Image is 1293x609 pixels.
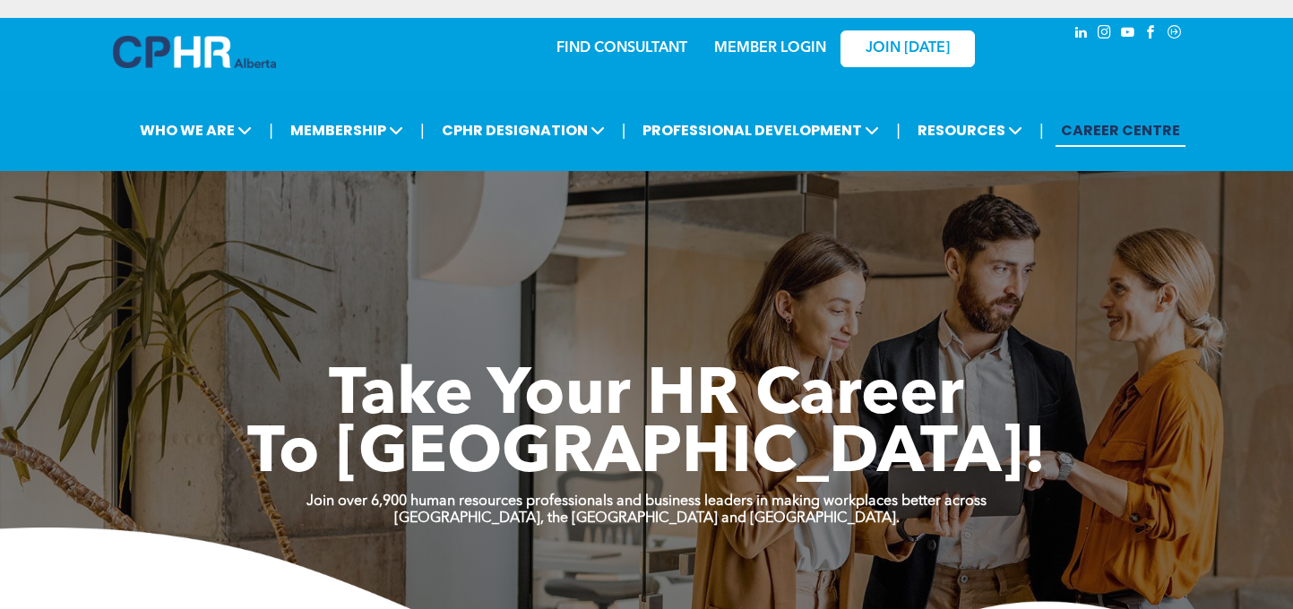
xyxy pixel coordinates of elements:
[896,112,901,149] li: |
[1072,22,1091,47] a: linkedin
[1142,22,1161,47] a: facebook
[394,511,900,526] strong: [GEOGRAPHIC_DATA], the [GEOGRAPHIC_DATA] and [GEOGRAPHIC_DATA].
[329,365,964,429] span: Take Your HR Career
[134,114,257,147] span: WHO WE ARE
[1039,112,1044,149] li: |
[714,41,826,56] a: MEMBER LOGIN
[866,40,950,57] span: JOIN [DATE]
[306,494,987,509] strong: Join over 6,900 human resources professionals and business leaders in making workplaces better ac...
[269,112,273,149] li: |
[1118,22,1138,47] a: youtube
[420,112,425,149] li: |
[1165,22,1185,47] a: Social network
[637,114,884,147] span: PROFESSIONAL DEVELOPMENT
[113,36,276,68] img: A blue and white logo for cp alberta
[912,114,1028,147] span: RESOURCES
[622,112,626,149] li: |
[436,114,610,147] span: CPHR DESIGNATION
[840,30,975,67] a: JOIN [DATE]
[1056,114,1185,147] a: CAREER CENTRE
[556,41,687,56] a: FIND CONSULTANT
[1095,22,1115,47] a: instagram
[247,423,1047,487] span: To [GEOGRAPHIC_DATA]!
[285,114,409,147] span: MEMBERSHIP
